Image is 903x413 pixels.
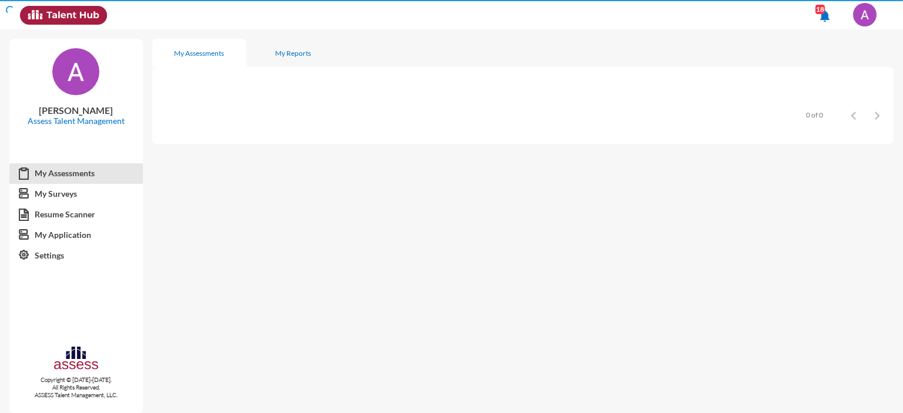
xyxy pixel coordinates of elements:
[865,103,889,126] button: Next page
[275,49,311,58] div: My Reports
[19,116,133,126] p: Assess Talent Management
[9,163,143,184] a: My Assessments
[9,224,143,246] a: My Application
[806,110,823,119] div: 0 of 0
[19,105,133,116] p: [PERSON_NAME]
[815,5,825,14] div: 18
[174,49,224,58] div: My Assessments
[9,376,143,399] p: Copyright © [DATE]-[DATE]. All Rights Reserved. ASSESS Talent Management, LLC.
[9,245,143,266] a: Settings
[818,9,832,23] mat-icon: notifications
[9,183,143,204] a: My Surveys
[53,345,99,374] img: assesscompany-logo.png
[52,48,99,95] img: ACg8ocIOwkIuRJ7vxUdqxoEKMiLH7rGNo6D7LWwsT2NpcepPyRk5mw=s96-c
[842,103,865,126] button: Previous page
[9,204,143,225] a: Resume Scanner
